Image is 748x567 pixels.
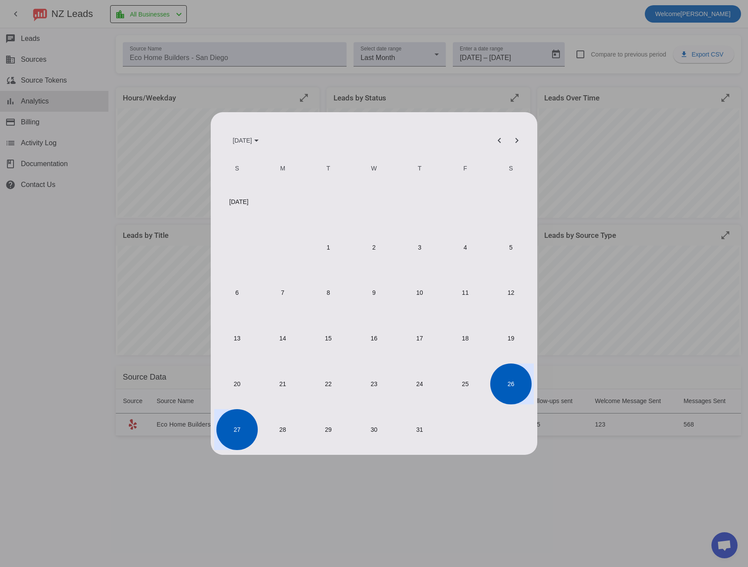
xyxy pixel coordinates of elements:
[260,407,306,453] button: July 28, 2025
[397,316,442,361] button: July 17, 2025
[351,316,397,361] button: July 16, 2025
[399,272,440,313] span: 10
[351,270,397,316] button: July 9, 2025
[399,227,440,267] span: 3
[418,165,422,172] span: T
[306,316,351,361] button: July 15, 2025
[306,270,351,316] button: July 8, 2025
[260,316,306,361] button: July 14, 2025
[214,407,260,453] button: July 27, 2025
[216,364,257,404] span: 20
[397,270,442,316] button: July 10, 2025
[214,316,260,361] button: July 13, 2025
[442,224,488,270] button: July 4, 2025
[327,165,330,172] span: T
[445,227,485,267] span: 4
[354,318,394,359] span: 16
[306,224,351,270] button: July 1, 2025
[445,364,485,404] span: 25
[490,272,531,313] span: 12
[354,227,394,267] span: 2
[216,272,257,313] span: 6
[351,407,397,453] button: July 30, 2025
[399,364,440,404] span: 24
[463,165,467,172] span: F
[308,409,349,450] span: 29
[351,224,397,270] button: July 2, 2025
[354,364,394,404] span: 23
[214,361,260,407] button: July 20, 2025
[445,272,485,313] span: 11
[442,316,488,361] button: July 18, 2025
[490,318,531,359] span: 19
[233,137,252,144] span: [DATE]
[488,224,534,270] button: July 5, 2025
[226,133,266,148] button: Choose month and year
[260,361,306,407] button: July 21, 2025
[262,272,303,313] span: 7
[490,227,531,267] span: 5
[308,364,349,404] span: 22
[308,227,349,267] span: 1
[262,364,303,404] span: 21
[216,318,257,359] span: 13
[306,407,351,453] button: July 29, 2025
[399,318,440,359] span: 17
[351,361,397,407] button: July 23, 2025
[397,361,442,407] button: July 24, 2025
[214,179,534,224] td: [DATE]
[397,407,442,453] button: July 31, 2025
[214,270,260,316] button: July 6, 2025
[308,318,349,359] span: 15
[354,409,394,450] span: 30
[488,361,534,407] button: July 26, 2025
[397,224,442,270] button: July 3, 2025
[371,165,377,172] span: W
[445,318,485,359] span: 18
[262,318,303,359] span: 14
[488,316,534,361] button: July 19, 2025
[509,165,513,172] span: S
[308,272,349,313] span: 8
[260,270,306,316] button: July 7, 2025
[442,361,488,407] button: July 25, 2025
[442,270,488,316] button: July 11, 2025
[491,132,508,149] button: Previous month
[488,270,534,316] button: July 12, 2025
[490,364,531,404] span: 26
[399,409,440,450] span: 31
[508,132,526,149] button: Next month
[262,409,303,450] span: 28
[354,272,394,313] span: 9
[306,361,351,407] button: July 22, 2025
[216,409,257,450] span: 27
[235,165,239,172] span: S
[280,165,285,172] span: M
